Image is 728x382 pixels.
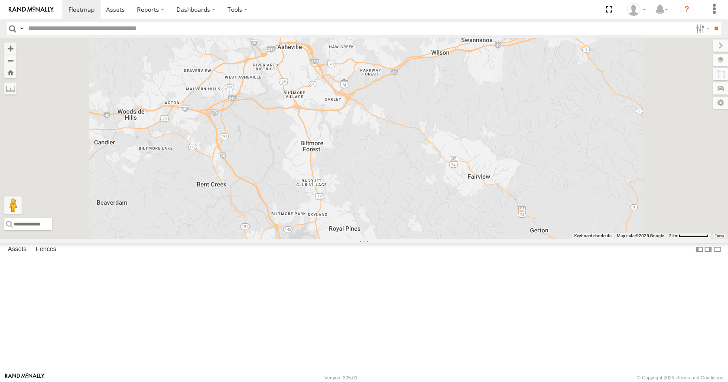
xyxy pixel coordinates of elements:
[695,243,704,256] label: Dock Summary Table to the Left
[325,375,357,380] div: Version: 305.01
[692,22,711,35] label: Search Filter Options
[4,54,16,66] button: Zoom out
[4,196,22,214] button: Drag Pegman onto the map to open Street View
[680,3,694,16] i: ?
[704,243,712,256] label: Dock Summary Table to the Right
[4,82,16,95] label: Measure
[4,42,16,54] button: Zoom in
[677,375,723,380] a: Terms and Conditions
[9,7,54,13] img: rand-logo.svg
[3,244,31,256] label: Assets
[713,97,728,109] label: Map Settings
[617,233,664,238] span: Map data ©2025 Google
[713,243,721,256] label: Hide Summary Table
[4,66,16,78] button: Zoom Home
[637,375,723,380] div: © Copyright 2025 -
[18,22,25,35] label: Search Query
[32,244,61,256] label: Fences
[666,233,711,239] button: Map Scale: 2 km per 64 pixels
[669,233,679,238] span: 2 km
[624,3,649,16] div: Aaron Kuchrawy
[715,234,724,237] a: Terms
[5,373,45,382] a: Visit our Website
[574,233,611,239] button: Keyboard shortcuts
